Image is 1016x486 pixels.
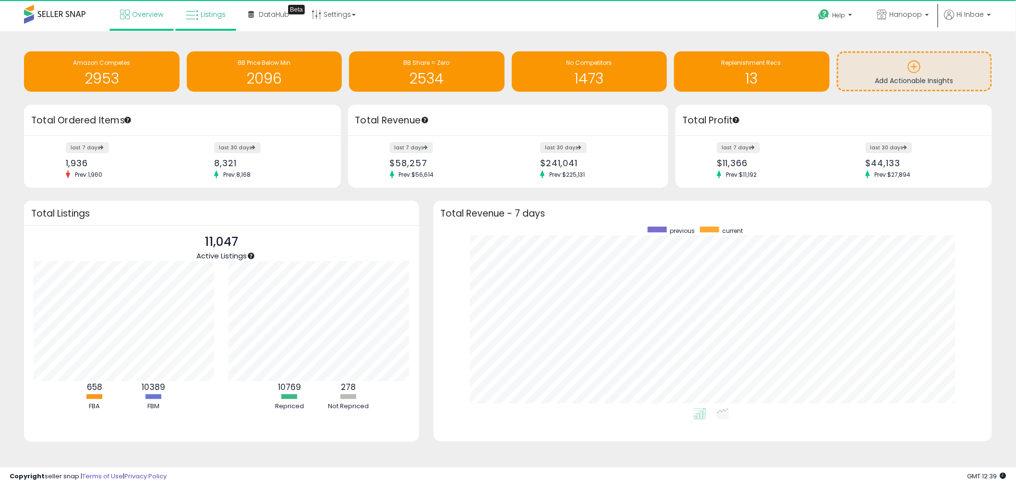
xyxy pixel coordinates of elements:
span: Replenishment Recs. [721,59,782,67]
span: Hi Inbae [957,10,984,19]
div: 8,321 [214,158,324,168]
span: 2025-08-12 12:39 GMT [968,472,1006,481]
span: Hanopop [890,10,922,19]
div: Tooltip anchor [421,116,429,124]
label: last 30 days [540,142,587,153]
span: DataHub [259,10,289,19]
i: Get Help [818,9,830,21]
div: FBA [66,402,123,411]
span: BB Price Below Min [238,59,290,67]
span: Prev: 1,960 [70,170,107,179]
strong: Copyright [10,472,45,481]
div: Not Repriced [320,402,377,411]
span: Amazon Competes [73,59,130,67]
span: Prev: 8,168 [218,170,255,179]
a: Privacy Policy [124,472,167,481]
div: $58,257 [390,158,501,168]
h3: Total Revenue - 7 days [441,210,985,217]
b: 10769 [278,381,301,393]
span: Help [833,11,846,19]
b: 658 [87,381,102,393]
div: Tooltip anchor [732,116,740,124]
h1: 2096 [192,71,338,86]
h3: Total Revenue [355,114,661,127]
span: Listings [201,10,226,19]
div: Repriced [261,402,318,411]
label: last 30 days [866,142,912,153]
div: Tooltip anchor [288,5,305,14]
h1: 13 [679,71,825,86]
a: BB Share = Zero 2534 [349,51,505,92]
h3: Total Ordered Items [31,114,334,127]
span: BB Share = Zero [404,59,450,67]
div: $241,041 [540,158,651,168]
div: FBM [125,402,182,411]
span: Add Actionable Insights [875,76,954,85]
h1: 2953 [29,71,175,86]
span: Prev: $56,614 [394,170,439,179]
a: Terms of Use [82,472,123,481]
span: previous [670,227,695,235]
div: $44,133 [866,158,975,168]
h3: Total Listings [31,210,412,217]
p: 11,047 [196,233,247,251]
label: last 7 days [717,142,760,153]
div: seller snap | | [10,472,167,481]
h1: 2534 [354,71,500,86]
span: No Competitors [567,59,612,67]
a: No Competitors 1473 [512,51,667,92]
label: last 30 days [214,142,261,153]
span: Prev: $225,131 [544,170,590,179]
div: 1,936 [66,158,175,168]
a: Replenishment Recs. 13 [674,51,830,92]
span: Prev: $27,894 [870,170,916,179]
span: Overview [132,10,163,19]
span: current [723,227,743,235]
span: Prev: $11,192 [721,170,762,179]
a: Hi Inbae [944,10,991,31]
div: Tooltip anchor [247,252,255,260]
div: Tooltip anchor [123,116,132,124]
span: Active Listings [196,251,247,261]
h3: Total Profit [683,114,985,127]
b: 10389 [142,381,165,393]
a: Amazon Competes 2953 [24,51,180,92]
a: Help [811,1,862,31]
label: last 7 days [390,142,433,153]
div: $11,366 [717,158,826,168]
a: BB Price Below Min 2096 [187,51,342,92]
label: last 7 days [66,142,109,153]
h1: 1473 [517,71,663,86]
b: 278 [341,381,356,393]
a: Add Actionable Insights [838,53,991,90]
